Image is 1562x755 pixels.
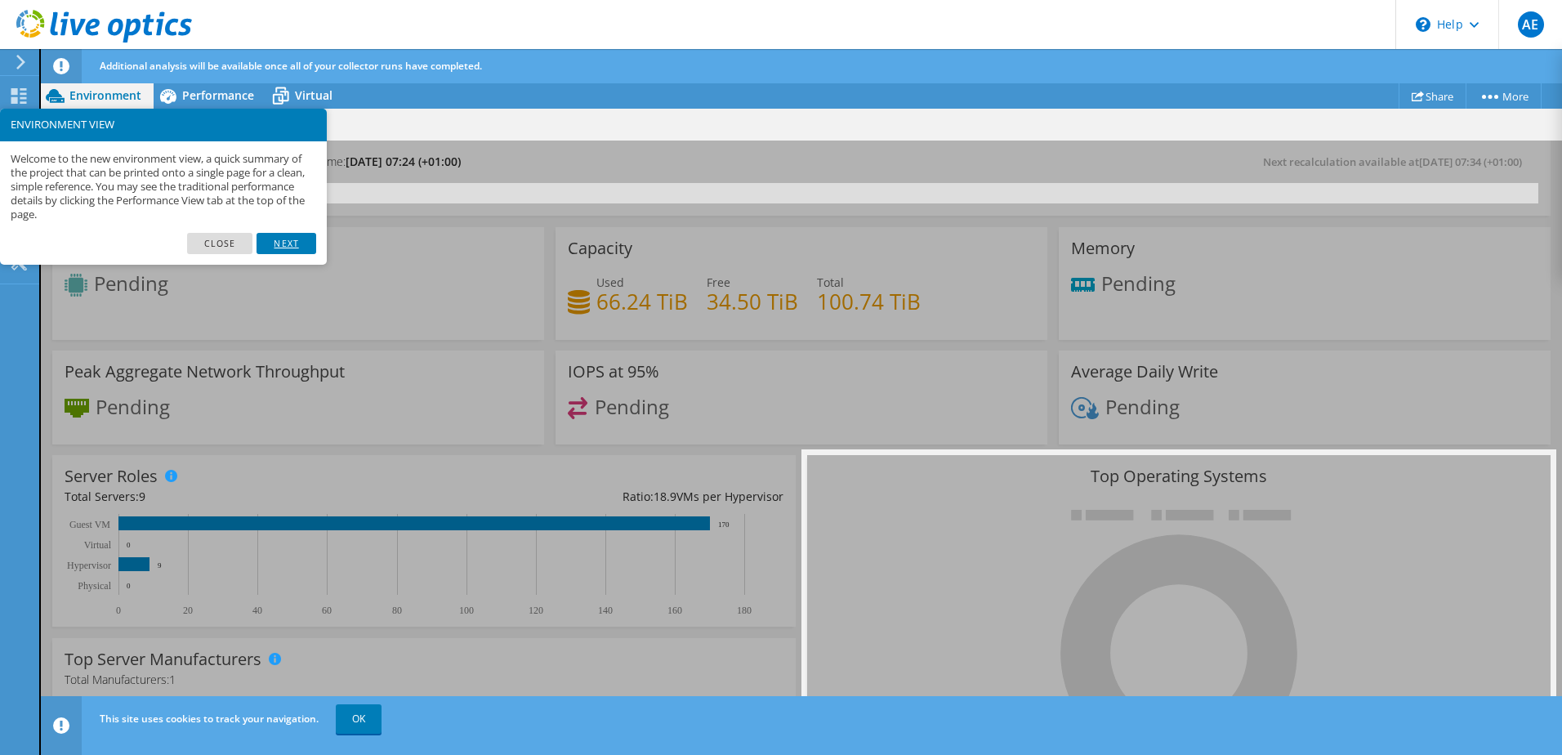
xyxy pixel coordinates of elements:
[1518,11,1544,38] span: AE
[182,87,254,103] span: Performance
[336,704,382,734] a: OK
[187,233,253,254] a: Close
[1466,83,1542,109] a: More
[69,87,141,103] span: Environment
[11,119,316,130] h3: ENVIRONMENT VIEW
[100,712,319,726] span: This site uses cookies to track your navigation.
[11,152,316,222] p: Welcome to the new environment view, a quick summary of the project that can be printed onto a si...
[100,59,482,73] span: Additional analysis will be available once all of your collector runs have completed.
[257,233,315,254] a: Next
[1399,83,1466,109] a: Share
[1416,17,1430,32] svg: \n
[295,87,332,103] span: Virtual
